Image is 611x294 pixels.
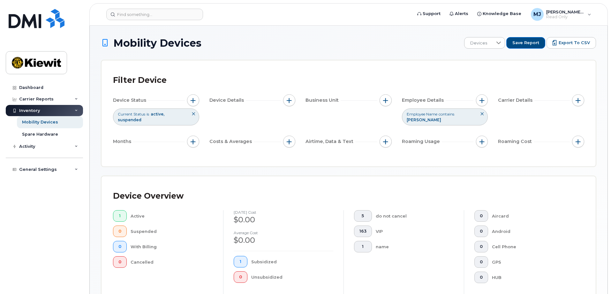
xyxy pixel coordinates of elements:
[474,241,488,252] button: 0
[480,259,483,265] span: 0
[113,241,127,252] button: 0
[305,138,355,145] span: Airtime, Data & Text
[474,272,488,283] button: 0
[118,111,145,117] span: Current Status
[492,272,574,283] div: HUB
[559,40,590,46] span: Export to CSV
[234,271,247,283] button: 0
[251,271,334,283] div: Unsubsidized
[118,213,121,219] span: 1
[359,213,366,219] span: 5
[492,241,574,252] div: Cell Phone
[464,37,493,49] span: Devices
[118,259,121,265] span: 0
[474,256,488,268] button: 0
[480,244,483,249] span: 0
[305,97,341,104] span: Business Unit
[118,244,121,249] span: 0
[498,97,534,104] span: Carrier Details
[402,138,442,145] span: Roaming Usage
[209,138,254,145] span: Costs & Averages
[118,229,121,234] span: 0
[359,229,366,234] span: 163
[239,274,242,280] span: 0
[131,210,213,222] div: Active
[234,231,333,235] h4: Average cost
[474,210,488,222] button: 0
[480,275,483,280] span: 0
[113,256,127,268] button: 0
[234,235,333,246] div: $0.00
[354,210,372,222] button: 5
[147,111,149,117] span: is
[209,97,246,104] span: Device Details
[359,244,366,249] span: 1
[512,40,539,46] span: Save Report
[131,241,213,252] div: With Billing
[407,111,437,117] span: Employee Name
[113,97,148,104] span: Device Status
[492,210,574,222] div: Aircard
[402,97,446,104] span: Employee Details
[131,256,213,268] div: Cancelled
[376,241,454,252] div: name
[506,37,545,49] button: Save Report
[480,229,483,234] span: 0
[151,112,164,116] span: active
[118,117,141,122] span: suspended
[474,226,488,237] button: 0
[251,256,334,267] div: Subsidized
[492,226,574,237] div: Android
[407,117,441,122] span: [PERSON_NAME]
[113,188,184,204] div: Device Overview
[492,256,574,268] div: GPS
[113,72,167,89] div: Filter Device
[234,214,333,225] div: $0.00
[239,259,242,264] span: 1
[113,210,127,222] button: 1
[547,37,596,49] button: Export to CSV
[113,37,201,49] span: Mobility Devices
[480,213,483,219] span: 0
[498,138,534,145] span: Roaming Cost
[439,111,454,117] span: contains
[113,226,127,237] button: 0
[234,256,247,267] button: 1
[583,266,606,289] iframe: Messenger Launcher
[354,226,372,237] button: 163
[113,138,133,145] span: Months
[131,226,213,237] div: Suspended
[376,226,454,237] div: VIP
[234,210,333,214] h4: [DATE] cost
[354,241,372,252] button: 1
[376,210,454,222] div: do not cancel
